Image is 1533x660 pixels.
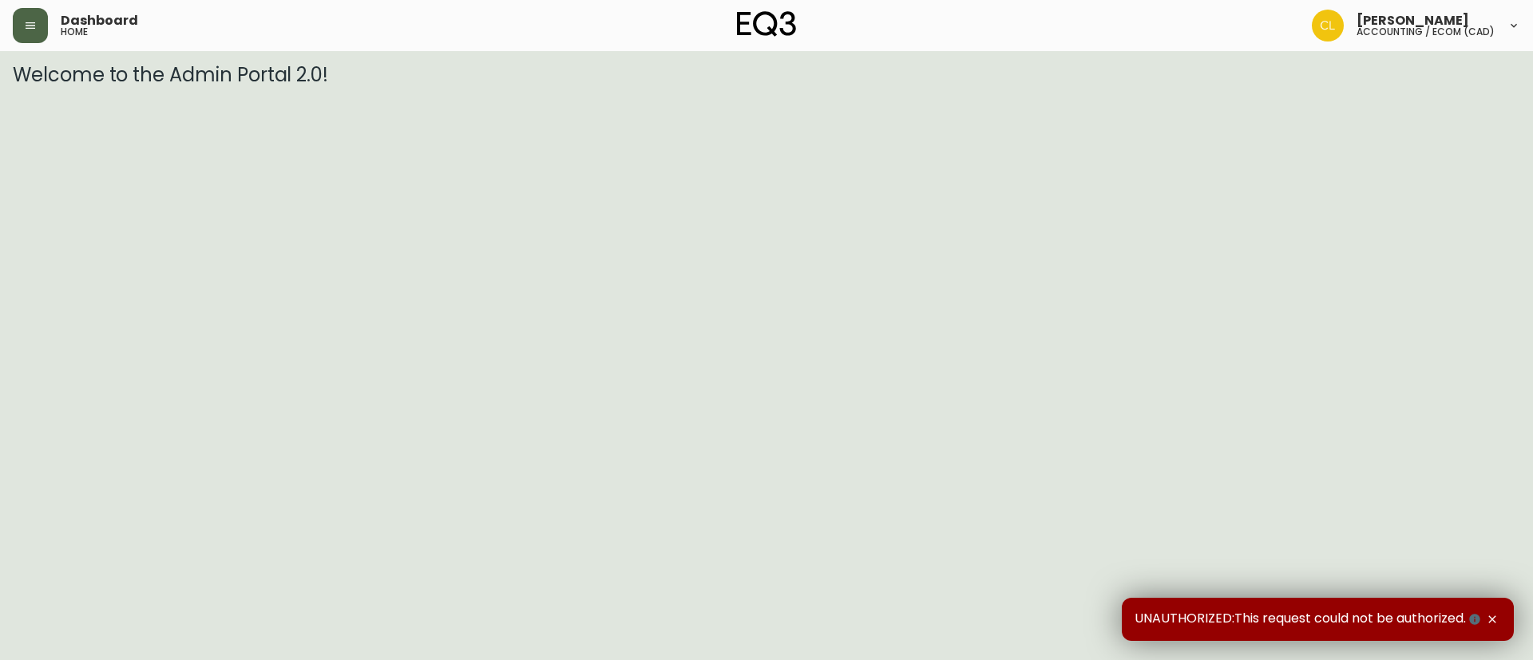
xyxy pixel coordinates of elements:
[1135,611,1483,628] span: UNAUTHORIZED:This request could not be authorized.
[61,27,88,37] h5: home
[13,64,1520,86] h3: Welcome to the Admin Portal 2.0!
[1357,14,1469,27] span: [PERSON_NAME]
[1312,10,1344,41] img: c8a50d9e0e2261a29cae8bb82ebd33d8
[61,14,138,27] span: Dashboard
[1357,27,1495,37] h5: accounting / ecom (cad)
[737,11,796,37] img: logo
